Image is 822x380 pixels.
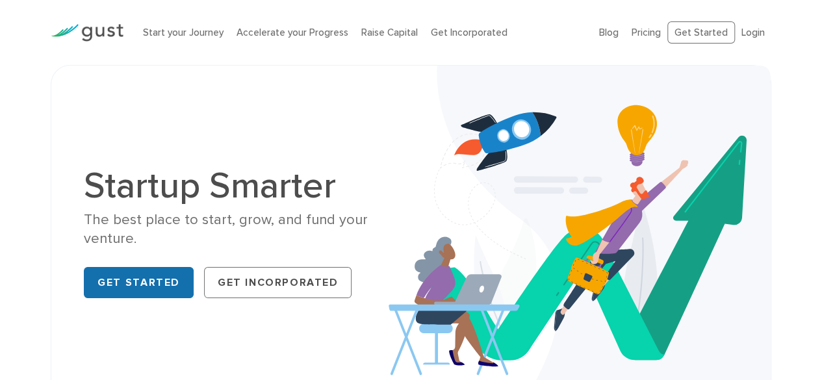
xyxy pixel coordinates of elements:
[237,27,348,38] a: Accelerate your Progress
[35,78,45,88] img: tab_domain_overview_orange.svg
[21,34,31,44] img: website_grey.svg
[204,267,352,298] a: Get Incorporated
[632,27,661,38] a: Pricing
[599,27,619,38] a: Blog
[431,27,507,38] a: Get Incorporated
[144,79,219,88] div: Keywords by Traffic
[21,21,31,31] img: logo_orange.svg
[84,168,401,204] h1: Startup Smarter
[49,79,116,88] div: Domain Overview
[36,21,64,31] div: v 4.0.25
[51,24,123,42] img: Gust Logo
[84,267,194,298] a: Get Started
[34,34,143,44] div: Domain: [DOMAIN_NAME]
[741,27,765,38] a: Login
[129,78,140,88] img: tab_keywords_by_traffic_grey.svg
[667,21,735,44] a: Get Started
[361,27,418,38] a: Raise Capital
[143,27,224,38] a: Start your Journey
[84,210,401,249] div: The best place to start, grow, and fund your venture.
